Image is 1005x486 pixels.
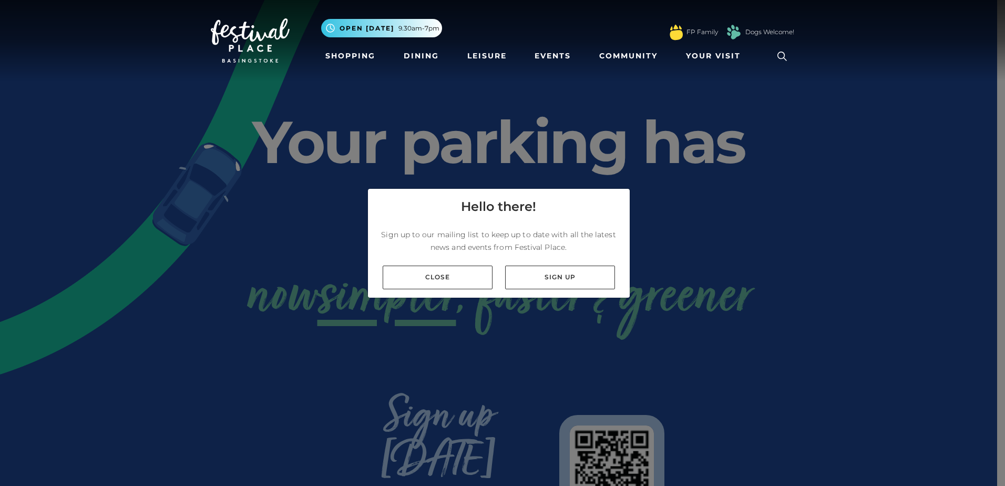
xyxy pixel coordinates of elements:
a: Events [530,46,575,66]
a: Shopping [321,46,380,66]
a: Community [595,46,662,66]
a: Sign up [505,266,615,289]
h4: Hello there! [461,197,536,216]
a: Your Visit [682,46,750,66]
p: Sign up to our mailing list to keep up to date with all the latest news and events from Festival ... [376,228,621,254]
span: Your Visit [686,50,741,62]
span: 9.30am-7pm [398,24,439,33]
img: Festival Place Logo [211,18,290,63]
button: Open [DATE] 9.30am-7pm [321,19,442,37]
a: FP Family [686,27,718,37]
a: Close [383,266,493,289]
a: Dining [399,46,443,66]
a: Dogs Welcome! [745,27,794,37]
span: Open [DATE] [340,24,394,33]
a: Leisure [463,46,511,66]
